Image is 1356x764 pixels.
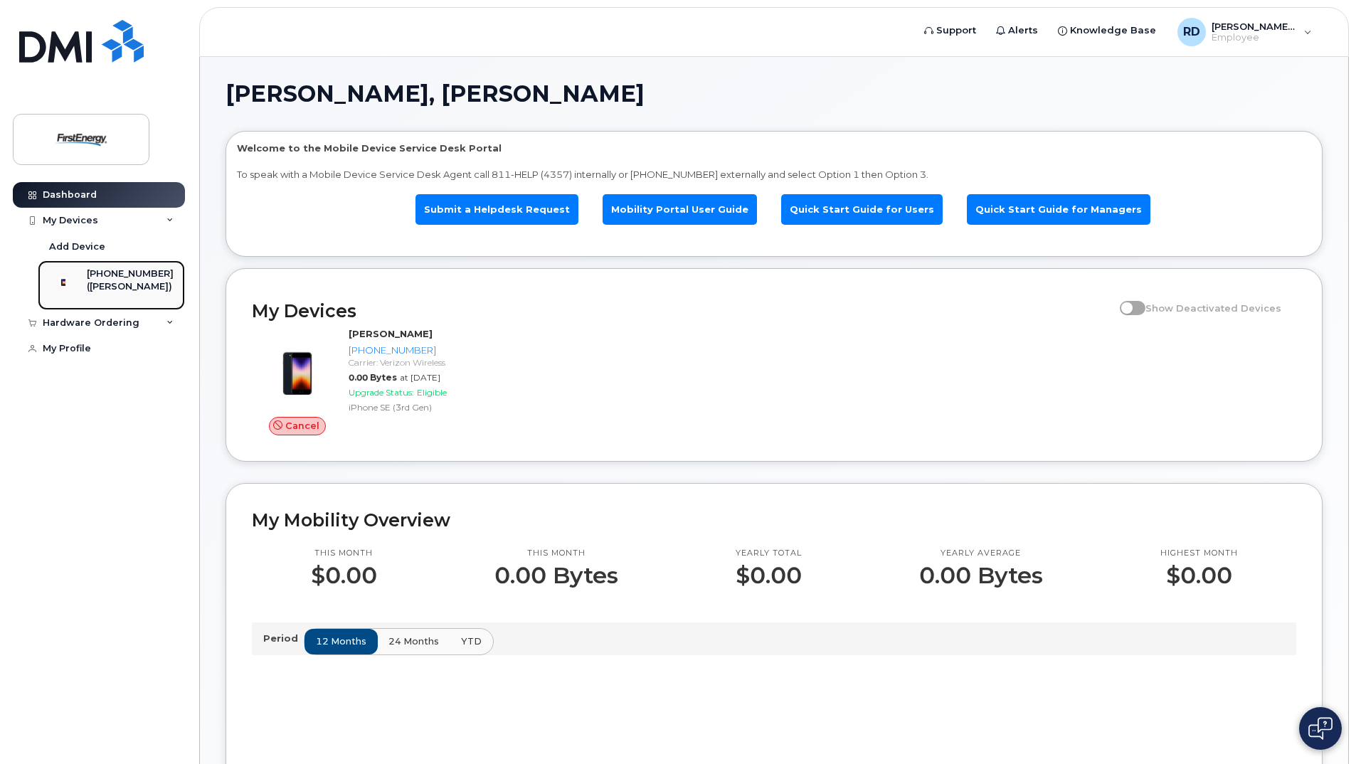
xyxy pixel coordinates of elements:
[252,509,1296,531] h2: My Mobility Overview
[349,344,494,357] div: [PHONE_NUMBER]
[252,327,500,435] a: Cancel[PERSON_NAME][PHONE_NUMBER]Carrier: Verizon Wireless0.00 Bytesat [DATE]Upgrade Status:Eligi...
[1160,563,1238,588] p: $0.00
[967,194,1150,225] a: Quick Start Guide for Managers
[349,328,433,339] strong: [PERSON_NAME]
[736,563,802,588] p: $0.00
[349,372,397,383] span: 0.00 Bytes
[311,548,377,559] p: This month
[1120,295,1131,306] input: Show Deactivated Devices
[461,635,482,648] span: YTD
[603,194,757,225] a: Mobility Portal User Guide
[494,563,618,588] p: 0.00 Bytes
[400,372,440,383] span: at [DATE]
[237,142,1311,155] p: Welcome to the Mobile Device Service Desk Portal
[226,83,645,105] span: [PERSON_NAME], [PERSON_NAME]
[349,401,494,413] div: iPhone SE (3rd Gen)
[919,548,1043,559] p: Yearly average
[237,168,1311,181] p: To speak with a Mobile Device Service Desk Agent call 811-HELP (4357) internally or [PHONE_NUMBER...
[1160,548,1238,559] p: Highest month
[1145,302,1281,314] span: Show Deactivated Devices
[919,563,1043,588] p: 0.00 Bytes
[417,387,447,398] span: Eligible
[252,300,1113,322] h2: My Devices
[736,548,802,559] p: Yearly total
[311,563,377,588] p: $0.00
[1308,717,1333,740] img: Open chat
[285,419,319,433] span: Cancel
[494,548,618,559] p: This month
[781,194,943,225] a: Quick Start Guide for Users
[415,194,578,225] a: Submit a Helpdesk Request
[388,635,439,648] span: 24 months
[263,334,332,403] img: image20231002-3703462-1angbar.jpeg
[349,356,494,368] div: Carrier: Verizon Wireless
[349,387,414,398] span: Upgrade Status:
[263,632,304,645] p: Period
